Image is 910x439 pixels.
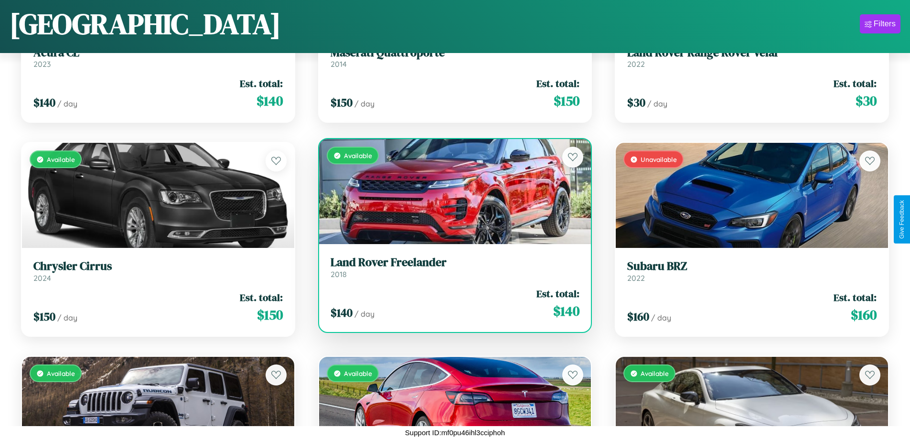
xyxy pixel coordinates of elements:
[57,99,77,108] span: / day
[553,301,579,321] span: $ 140
[33,259,283,273] h3: Chrysler Cirrus
[33,95,55,110] span: $ 140
[47,155,75,163] span: Available
[651,313,671,322] span: / day
[331,269,347,279] span: 2018
[47,369,75,377] span: Available
[354,309,375,319] span: / day
[10,4,281,43] h1: [GEOGRAPHIC_DATA]
[344,369,372,377] span: Available
[344,151,372,160] span: Available
[627,46,877,69] a: Land Rover Range Rover Velar2022
[331,59,347,69] span: 2014
[331,256,580,279] a: Land Rover Freelander2018
[331,305,353,321] span: $ 140
[33,46,283,69] a: Acura CL2023
[627,259,877,283] a: Subaru BRZ2022
[33,46,283,60] h3: Acura CL
[240,290,283,304] span: Est. total:
[874,19,896,29] div: Filters
[834,290,877,304] span: Est. total:
[554,91,579,110] span: $ 150
[856,91,877,110] span: $ 30
[627,259,877,273] h3: Subaru BRZ
[627,309,649,324] span: $ 160
[257,305,283,324] span: $ 150
[536,287,579,300] span: Est. total:
[860,14,900,33] button: Filters
[240,76,283,90] span: Est. total:
[641,155,677,163] span: Unavailable
[354,99,375,108] span: / day
[331,46,580,60] h3: Maserati Quattroporte
[331,95,353,110] span: $ 150
[405,426,505,439] p: Support ID: mf0pu46ihl3cciphoh
[536,76,579,90] span: Est. total:
[57,313,77,322] span: / day
[641,369,669,377] span: Available
[33,259,283,283] a: Chrysler Cirrus2024
[899,200,905,239] div: Give Feedback
[33,59,51,69] span: 2023
[647,99,667,108] span: / day
[627,59,645,69] span: 2022
[627,46,877,60] h3: Land Rover Range Rover Velar
[627,95,645,110] span: $ 30
[834,76,877,90] span: Est. total:
[851,305,877,324] span: $ 160
[627,273,645,283] span: 2022
[33,309,55,324] span: $ 150
[331,256,580,269] h3: Land Rover Freelander
[257,91,283,110] span: $ 140
[331,46,580,69] a: Maserati Quattroporte2014
[33,273,51,283] span: 2024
